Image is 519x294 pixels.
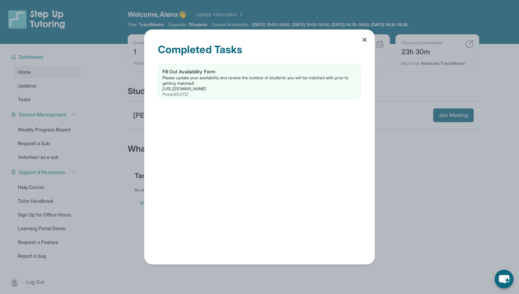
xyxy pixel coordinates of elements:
[162,92,357,97] div: Posted [DATE]
[162,86,206,91] a: [URL][DOMAIN_NAME]
[162,75,357,86] div: Please update your availability and review the number of students you will be matched with prior ...
[495,270,514,289] button: chat-button
[158,64,361,98] a: Fill Out Availability FormPlease update your availability and review the number of students you w...
[158,43,361,64] div: Completed Tasks
[162,68,357,75] div: Fill Out Availability Form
